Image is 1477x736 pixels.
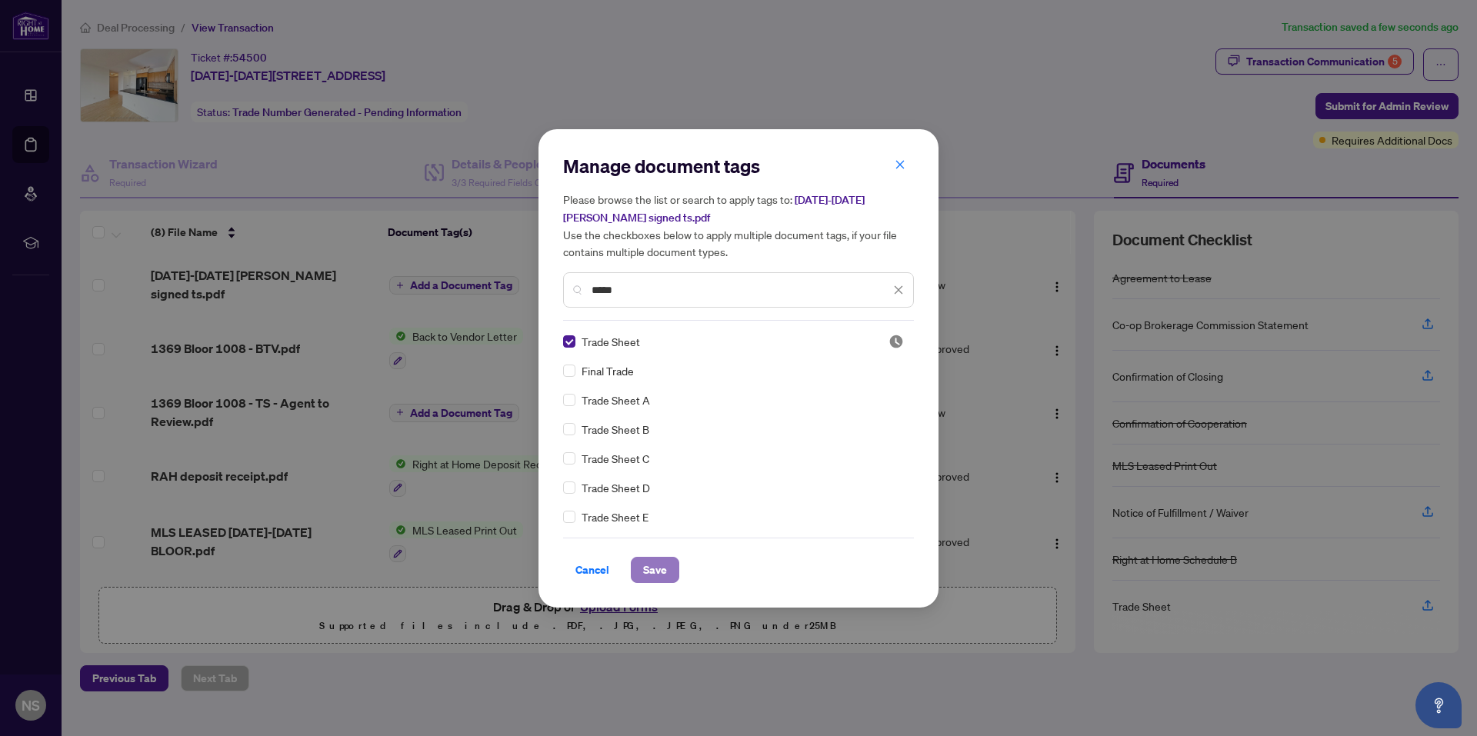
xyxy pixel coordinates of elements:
span: [DATE]-[DATE] [PERSON_NAME] signed ts.pdf [563,193,865,225]
button: Cancel [563,557,622,583]
h5: Please browse the list or search to apply tags to: Use the checkboxes below to apply multiple doc... [563,191,914,260]
span: Pending Review [889,334,904,349]
span: Trade Sheet A [582,391,650,408]
span: Trade Sheet E [582,508,648,525]
span: Save [643,558,667,582]
span: Cancel [575,558,609,582]
span: Trade Sheet B [582,421,649,438]
span: Trade Sheet D [582,479,650,496]
img: status [889,334,904,349]
button: Open asap [1415,682,1462,728]
h2: Manage document tags [563,154,914,178]
span: close [893,285,904,295]
span: Trade Sheet [582,333,640,350]
button: Save [631,557,679,583]
span: Final Trade [582,362,634,379]
span: close [895,159,905,170]
span: Trade Sheet C [582,450,649,467]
